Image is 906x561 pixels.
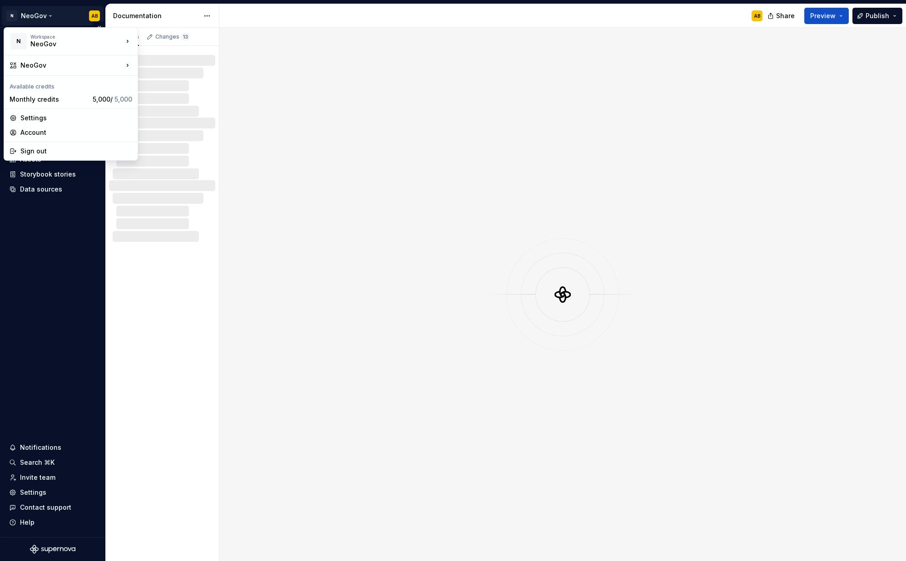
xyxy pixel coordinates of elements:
span: 5,000 / [93,95,132,103]
div: Monthly credits [10,95,89,104]
div: Settings [20,113,132,123]
div: Workspace [30,34,123,39]
span: 5,000 [114,95,132,103]
div: Account [20,128,132,137]
div: Sign out [20,147,132,156]
div: NeoGov [20,61,123,70]
div: N [10,33,27,49]
div: NeoGov [30,39,108,49]
div: Available credits [6,78,136,92]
